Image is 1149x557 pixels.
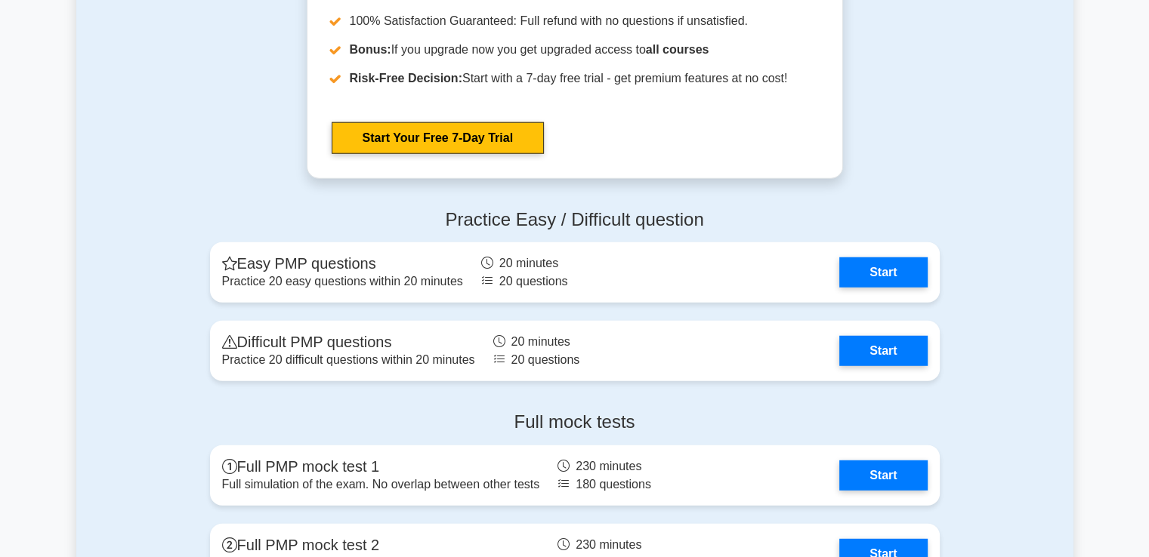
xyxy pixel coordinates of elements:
[839,257,927,288] a: Start
[210,209,940,231] h4: Practice Easy / Difficult question
[332,122,544,154] a: Start Your Free 7-Day Trial
[839,336,927,366] a: Start
[210,411,940,433] h4: Full mock tests
[839,460,927,491] a: Start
